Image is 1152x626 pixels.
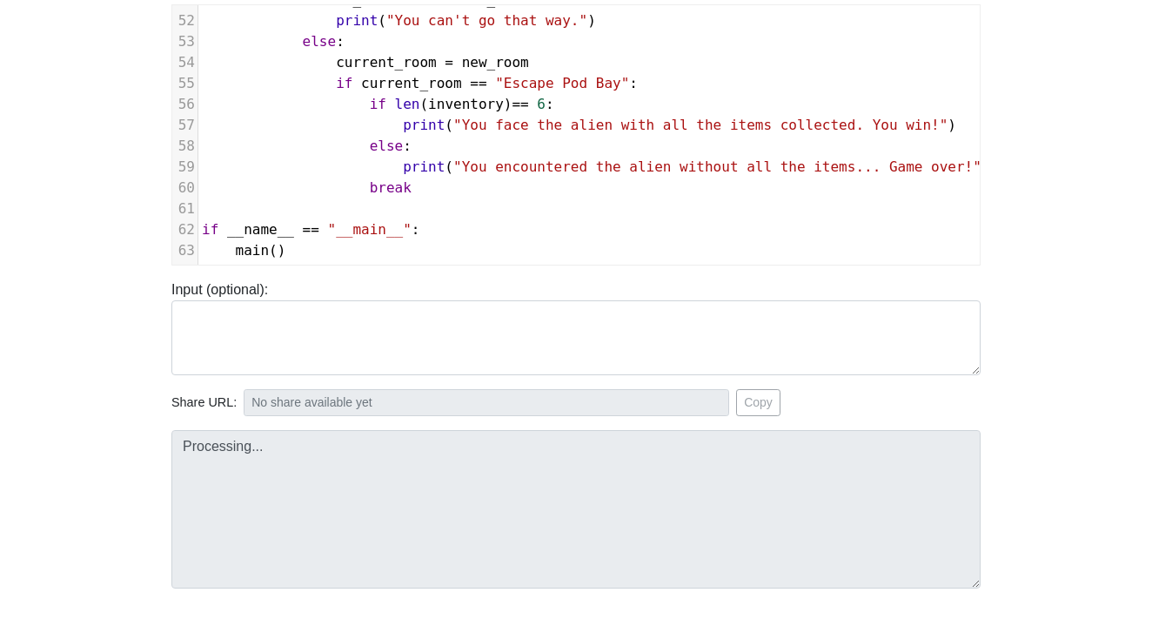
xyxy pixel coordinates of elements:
[462,54,529,71] span: new_room
[172,136,198,157] div: 58
[495,75,629,91] span: "Escape Pod Bay"
[172,240,198,261] div: 63
[202,12,596,29] span: ( )
[172,73,198,94] div: 55
[537,96,546,112] span: 6
[428,96,504,112] span: inventory
[158,279,994,375] div: Input (optional):
[202,221,218,238] span: if
[453,117,948,133] span: "You face the alien with all the items collected. You win!"
[236,242,270,259] span: main
[361,75,462,91] span: current_room
[172,115,198,136] div: 57
[202,96,554,112] span: ( ) :
[172,219,198,240] div: 62
[470,75,486,91] span: ==
[303,33,337,50] span: else
[328,221,412,238] span: "__main__"
[244,389,729,416] input: No share available yet
[202,75,638,91] span: :
[336,12,378,29] span: print
[172,94,198,115] div: 56
[202,221,420,238] span: :
[227,221,294,238] span: __name__
[202,242,285,259] span: ()
[172,178,198,199] div: 60
[202,158,990,175] span: ( )
[370,96,386,112] span: if
[512,96,528,112] span: ==
[336,54,437,71] span: current_room
[336,75,352,91] span: if
[386,12,587,29] span: "You can't go that way."
[403,158,445,175] span: print
[370,179,412,196] span: break
[172,199,198,219] div: 61
[395,96,420,112] span: len
[172,10,198,31] div: 52
[403,117,445,133] span: print
[453,158,981,175] span: "You encountered the alien without all the items... Game over!"
[172,31,198,52] div: 53
[202,33,345,50] span: :
[202,117,956,133] span: ( )
[303,221,319,238] span: ==
[171,394,237,413] span: Share URL:
[370,138,404,154] span: else
[172,157,198,178] div: 59
[445,54,453,71] span: =
[172,52,198,73] div: 54
[202,138,412,154] span: :
[736,389,780,416] button: Copy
